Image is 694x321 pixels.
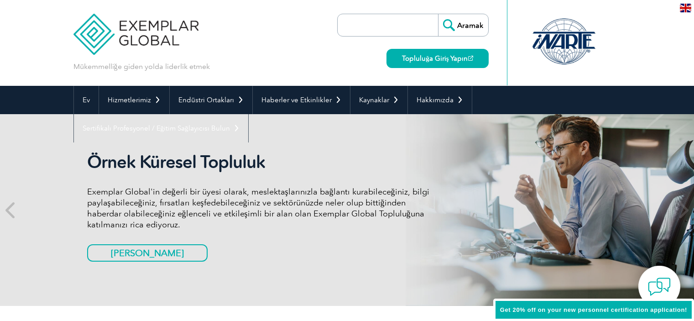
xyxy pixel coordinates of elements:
[83,124,230,132] font: Sertifikalı Profesyonel / Eğitim Sağlayıcısı Bulun
[438,14,488,36] input: Aramak
[74,86,99,114] a: Ev
[408,86,472,114] a: Hakkımızda
[680,4,691,12] img: en
[111,247,184,258] font: [PERSON_NAME]
[87,244,208,262] a: [PERSON_NAME]
[178,96,234,104] font: Endüstri Ortakları
[87,152,265,173] font: Örnek Küresel Topluluk
[359,96,389,104] font: Kaynaklar
[402,54,468,63] font: Topluluğa Giriş Yapın
[74,114,248,142] a: Sertifikalı Profesyonel / Eğitim Sağlayıcısı Bulun
[417,96,454,104] font: Hakkımızda
[170,86,252,114] a: Endüstri Ortakları
[386,49,488,68] a: Topluluğa Giriş Yapın
[350,86,407,114] a: Kaynaklar
[500,306,687,313] span: Get 20% off on your new personnel certification application!
[648,275,671,298] img: contact-chat.png
[73,62,210,71] font: Mükemmelliğe giden yolda liderlik etmek
[253,86,350,114] a: Haberler ve Etkinlikler
[99,86,169,114] a: Hizmetlerimiz
[108,96,151,104] font: Hizmetlerimiz
[468,56,473,61] img: open_square.png
[83,96,90,104] font: Ev
[261,96,332,104] font: Haberler ve Etkinlikler
[87,187,429,230] font: Exemplar Global'in değerli bir üyesi olarak, meslektaşlarınızla bağlantı kurabileceğiniz, bilgi p...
